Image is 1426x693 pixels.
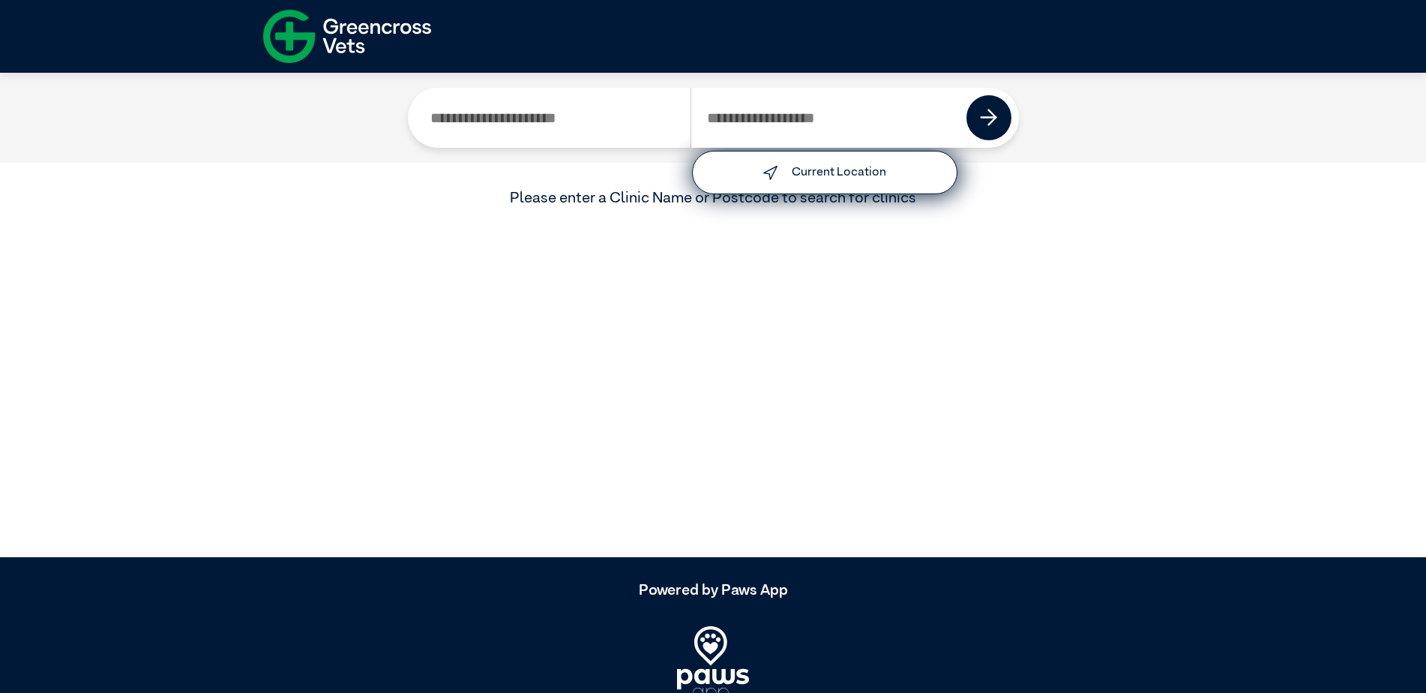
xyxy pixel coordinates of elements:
[263,581,1163,599] h5: Powered by Paws App
[415,88,691,148] input: Search by Clinic Name
[980,109,998,127] img: icon-right
[691,88,967,148] input: Search by Postcode
[792,166,886,178] label: Current Location
[263,187,1163,209] div: Please enter a Clinic Name or Postcode to search for clinics
[263,4,431,69] img: f-logo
